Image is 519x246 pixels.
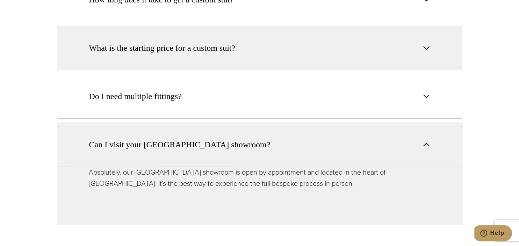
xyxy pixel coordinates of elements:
button: Do I need multiple fittings? [57,74,462,119]
div: Can I visit your [GEOGRAPHIC_DATA] showroom? [57,167,462,224]
button: What is the starting price for a custom suit? [57,26,462,70]
span: Can I visit your [GEOGRAPHIC_DATA] showroom? [89,138,271,151]
span: What is the starting price for a custom suit? [89,42,236,54]
iframe: Opens a widget where you can chat to one of our agents [474,225,512,243]
p: Absolutely, our [GEOGRAPHIC_DATA] showroom is open by appointment and located in the heart of [GE... [89,167,431,189]
button: Can I visit your [GEOGRAPHIC_DATA] showroom? [57,122,462,167]
span: Do I need multiple fittings? [89,90,182,103]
